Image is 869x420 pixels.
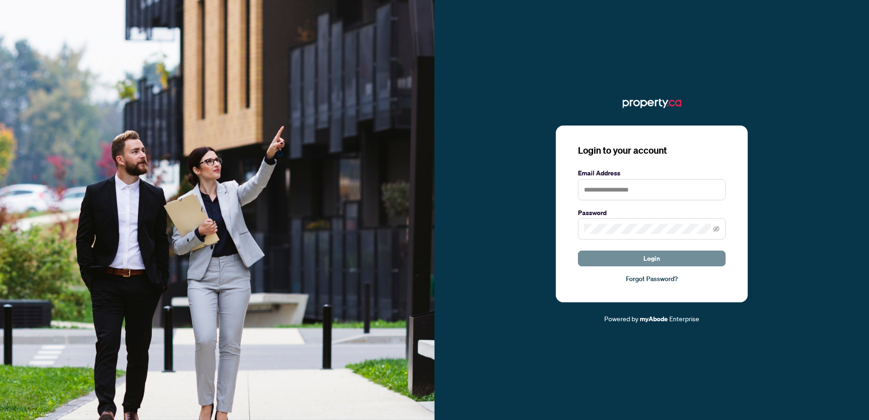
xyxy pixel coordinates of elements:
[604,314,638,323] span: Powered by
[578,274,726,284] a: Forgot Password?
[713,226,720,232] span: eye-invisible
[578,208,726,218] label: Password
[578,251,726,266] button: Login
[640,314,668,324] a: myAbode
[623,96,681,111] img: ma-logo
[669,314,699,323] span: Enterprise
[643,251,660,266] span: Login
[578,144,726,157] h3: Login to your account
[578,168,726,178] label: Email Address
